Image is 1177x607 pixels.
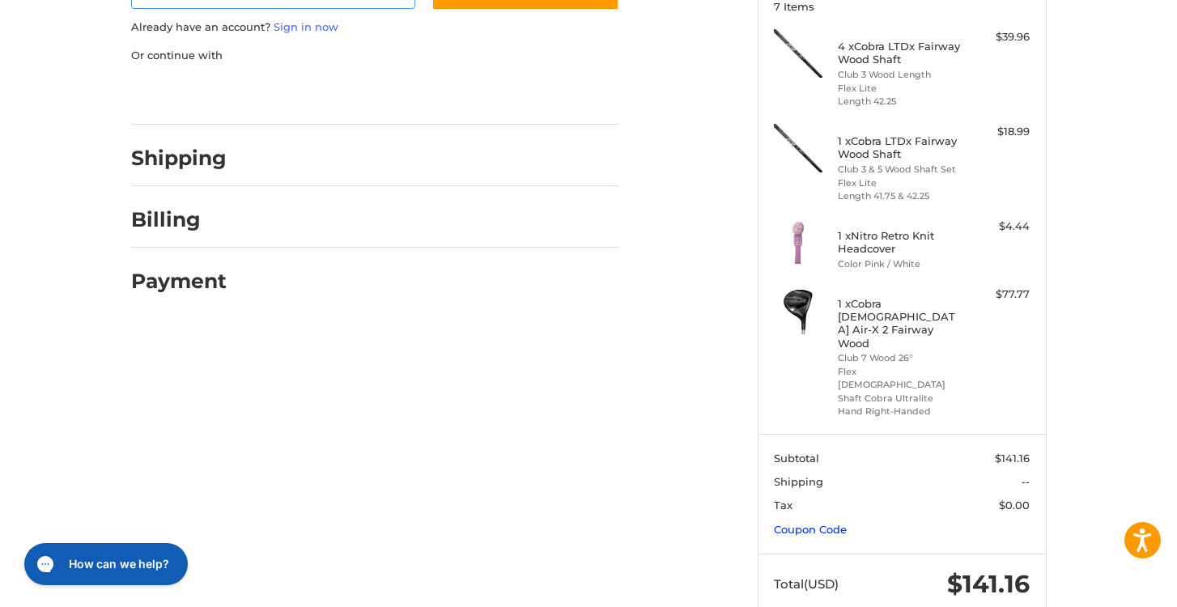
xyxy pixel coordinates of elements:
[838,297,962,350] h4: 1 x Cobra [DEMOGRAPHIC_DATA] Air-X 2 Fairway Wood
[838,229,962,256] h4: 1 x Nitro Retro Knit Headcover
[400,79,521,108] iframe: PayPal-venmo
[966,219,1030,235] div: $4.44
[838,82,962,96] li: Flex Lite
[838,68,962,82] li: Club 3 Wood Length
[838,189,962,203] li: Length 41.75 & 42.25
[774,523,847,536] a: Coupon Code
[838,392,962,405] li: Shaft Cobra Ultralite
[774,499,792,511] span: Tax
[966,287,1030,303] div: $77.77
[131,146,227,171] h2: Shipping
[838,257,962,271] li: Color Pink / White
[131,269,227,294] h2: Payment
[838,176,962,190] li: Flex Lite
[995,452,1030,465] span: $141.16
[131,19,619,36] p: Already have an account?
[838,134,962,161] h4: 1 x Cobra LTDx Fairway Wood Shaft
[263,79,385,108] iframe: PayPal-paylater
[131,48,619,64] p: Or continue with
[838,95,962,108] li: Length 42.25
[774,475,823,488] span: Shipping
[774,576,839,592] span: Total (USD)
[966,29,1030,45] div: $39.96
[999,499,1030,511] span: $0.00
[774,452,819,465] span: Subtotal
[838,365,962,392] li: Flex [DEMOGRAPHIC_DATA]
[838,40,962,66] h4: 4 x Cobra LTDx Fairway Wood Shaft
[125,79,247,108] iframe: PayPal-paypal
[838,405,962,418] li: Hand Right-Handed
[1022,475,1030,488] span: --
[966,124,1030,140] div: $18.99
[947,569,1030,599] span: $141.16
[838,351,962,365] li: Club 7 Wood 26°
[274,20,338,33] a: Sign in now
[838,163,962,176] li: Club 3 & 5 Wood Shaft Set
[131,207,226,232] h2: Billing
[16,537,193,591] iframe: Gorgias live chat messenger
